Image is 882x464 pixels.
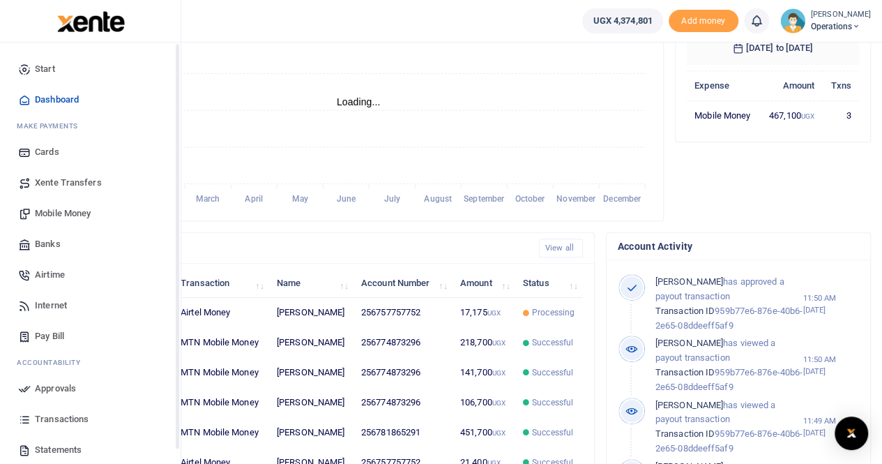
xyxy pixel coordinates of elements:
[353,418,453,448] td: 256781865291
[424,194,452,204] tspan: August
[811,9,871,21] small: [PERSON_NAME]
[35,145,59,159] span: Cards
[532,336,573,349] span: Successful
[593,14,652,28] span: UGX 4,374,801
[35,329,64,343] span: Pay Bill
[811,20,871,33] span: Operations
[453,298,515,328] td: 17,175
[173,358,269,388] td: MTN Mobile Money
[492,369,505,377] small: UGX
[655,400,723,410] span: [PERSON_NAME]
[383,194,400,204] tspan: July
[11,137,169,167] a: Cards
[655,428,715,439] span: Transaction ID
[655,306,715,316] span: Transaction ID
[556,194,596,204] tspan: November
[835,417,868,450] div: Open Intercom Messenger
[35,207,91,220] span: Mobile Money
[803,292,859,316] small: 11:50 AM [DATE]
[173,298,269,328] td: Airtel Money
[532,366,573,379] span: Successful
[669,15,738,25] a: Add money
[269,388,353,418] td: [PERSON_NAME]
[11,352,169,373] li: Ac
[655,398,803,456] p: has viewed a payout transaction 959b77e6-876e-40b6-2e65-08ddeeff5af9
[35,412,89,426] span: Transactions
[24,121,78,131] span: ake Payments
[492,339,505,347] small: UGX
[532,426,573,439] span: Successful
[353,328,453,358] td: 256774873296
[291,194,307,204] tspan: May
[269,298,353,328] td: [PERSON_NAME]
[11,290,169,321] a: Internet
[27,357,80,368] span: countability
[492,429,505,437] small: UGX
[760,70,822,100] th: Amount
[353,298,453,328] td: 256757757752
[803,354,859,377] small: 11:50 AM [DATE]
[353,268,453,298] th: Account Number: activate to sort column ascending
[669,10,738,33] span: Add money
[532,396,573,409] span: Successful
[453,268,515,298] th: Amount: activate to sort column ascending
[11,321,169,352] a: Pay Bill
[35,299,67,313] span: Internet
[655,338,723,348] span: [PERSON_NAME]
[65,241,528,256] h4: Recent Transactions
[655,275,803,333] p: has approved a payout transaction 959b77e6-876e-40b6-2e65-08ddeeff5af9
[11,115,169,137] li: M
[822,70,859,100] th: Txns
[35,62,55,76] span: Start
[603,194,641,204] tspan: December
[687,100,760,130] td: Mobile Money
[353,388,453,418] td: 256774873296
[11,373,169,404] a: Approvals
[515,194,546,204] tspan: October
[56,15,125,26] a: logo-small logo-large logo-large
[11,260,169,290] a: Airtime
[35,93,79,107] span: Dashboard
[11,167,169,198] a: Xente Transfers
[35,237,61,251] span: Banks
[173,268,269,298] th: Transaction: activate to sort column ascending
[173,388,269,418] td: MTN Mobile Money
[822,100,859,130] td: 3
[655,336,803,394] p: has viewed a payout transaction 959b77e6-876e-40b6-2e65-08ddeeff5af9
[582,8,662,33] a: UGX 4,374,801
[337,96,381,107] text: Loading...
[173,418,269,448] td: MTN Mobile Money
[11,198,169,229] a: Mobile Money
[35,382,76,396] span: Approvals
[35,176,102,190] span: Xente Transfers
[618,239,859,254] h4: Account Activity
[453,388,515,418] td: 106,700
[11,404,169,435] a: Transactions
[269,328,353,358] td: [PERSON_NAME]
[532,306,575,319] span: Processing
[336,194,356,204] tspan: June
[453,328,515,358] td: 218,700
[801,112,814,120] small: UGX
[464,194,505,204] tspan: September
[803,415,859,439] small: 11:49 AM [DATE]
[492,399,505,407] small: UGX
[539,239,583,257] a: View all
[269,268,353,298] th: Name: activate to sort column ascending
[11,54,169,84] a: Start
[245,194,263,204] tspan: April
[353,358,453,388] td: 256774873296
[487,309,500,317] small: UGX
[655,367,715,377] span: Transaction ID
[687,31,859,65] h6: [DATE] to [DATE]
[35,268,65,282] span: Airtime
[269,418,353,448] td: [PERSON_NAME]
[655,276,723,287] span: [PERSON_NAME]
[515,268,583,298] th: Status: activate to sort column ascending
[57,11,125,32] img: logo-large
[760,100,822,130] td: 467,100
[35,443,82,457] span: Statements
[11,84,169,115] a: Dashboard
[687,70,760,100] th: Expense
[577,8,668,33] li: Wallet ballance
